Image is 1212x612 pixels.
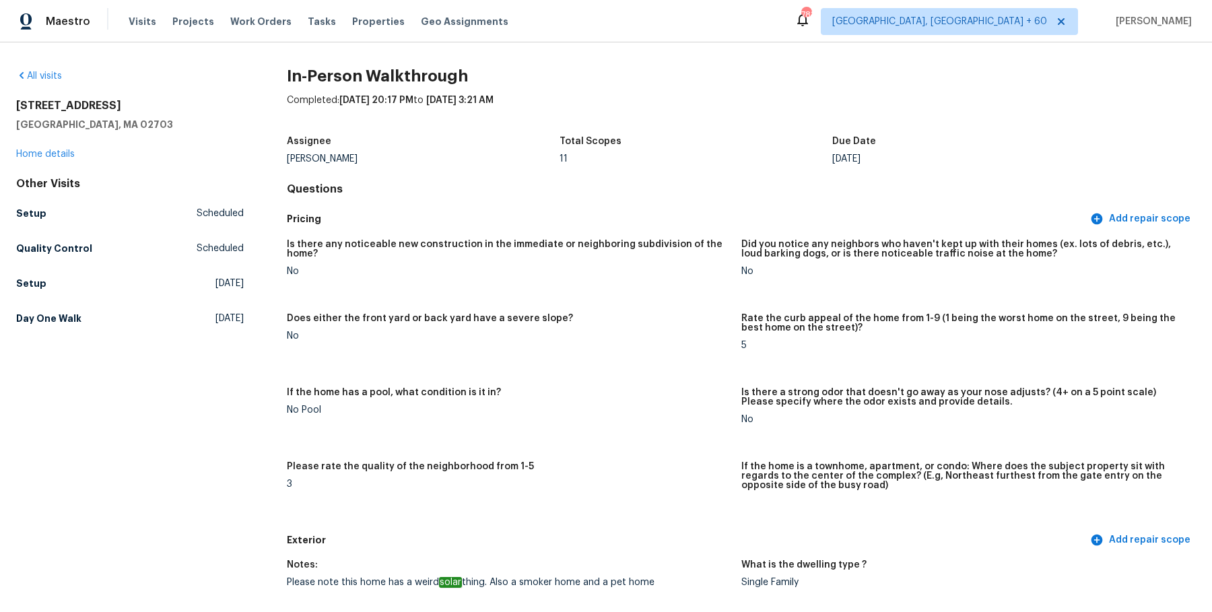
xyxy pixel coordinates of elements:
[197,207,244,220] span: Scheduled
[741,415,1185,424] div: No
[287,137,331,146] h5: Assignee
[287,388,501,397] h5: If the home has a pool, what condition is it in?
[16,306,244,331] a: Day One Walk[DATE]
[16,118,244,131] h5: [GEOGRAPHIC_DATA], MA 02703
[215,312,244,325] span: [DATE]
[16,236,244,261] a: Quality ControlScheduled
[832,137,876,146] h5: Due Date
[560,154,832,164] div: 11
[741,267,1185,276] div: No
[741,560,867,570] h5: What is the dwelling type ?
[230,15,292,28] span: Work Orders
[339,96,413,105] span: [DATE] 20:17 PM
[1087,528,1196,553] button: Add repair scope
[287,560,318,570] h5: Notes:
[287,69,1196,83] h2: In-Person Walkthrough
[287,578,731,587] div: Please note this home has a weird thing. Also a smoker home and a pet home
[832,15,1047,28] span: [GEOGRAPHIC_DATA], [GEOGRAPHIC_DATA] + 60
[560,137,621,146] h5: Total Scopes
[287,212,1087,226] h5: Pricing
[1093,532,1190,549] span: Add repair scope
[801,8,811,22] div: 783
[16,99,244,112] h2: [STREET_ADDRESS]
[16,271,244,296] a: Setup[DATE]
[16,71,62,81] a: All visits
[16,177,244,191] div: Other Visits
[741,578,1185,587] div: Single Family
[741,314,1185,333] h5: Rate the curb appeal of the home from 1-9 (1 being the worst home on the street, 9 being the best...
[426,96,494,105] span: [DATE] 3:21 AM
[215,277,244,290] span: [DATE]
[1110,15,1192,28] span: [PERSON_NAME]
[1087,207,1196,232] button: Add repair scope
[439,577,462,588] em: solar
[287,267,731,276] div: No
[16,149,75,159] a: Home details
[1093,211,1190,228] span: Add repair scope
[287,154,560,164] div: [PERSON_NAME]
[832,154,1105,164] div: [DATE]
[287,479,731,489] div: 3
[287,405,731,415] div: No Pool
[172,15,214,28] span: Projects
[287,331,731,341] div: No
[16,242,92,255] h5: Quality Control
[287,94,1196,129] div: Completed: to
[287,462,534,471] h5: Please rate the quality of the neighborhood from 1-5
[287,314,573,323] h5: Does either the front yard or back yard have a severe slope?
[741,240,1185,259] h5: Did you notice any neighbors who haven't kept up with their homes (ex. lots of debris, etc.), lou...
[741,388,1185,407] h5: Is there a strong odor that doesn't go away as your nose adjusts? (4+ on a 5 point scale) Please ...
[287,533,1087,547] h5: Exterior
[352,15,405,28] span: Properties
[129,15,156,28] span: Visits
[16,207,46,220] h5: Setup
[16,277,46,290] h5: Setup
[46,15,90,28] span: Maestro
[287,240,731,259] h5: Is there any noticeable new construction in the immediate or neighboring subdivision of the home?
[197,242,244,255] span: Scheduled
[16,312,81,325] h5: Day One Walk
[421,15,508,28] span: Geo Assignments
[308,17,336,26] span: Tasks
[741,462,1185,490] h5: If the home is a townhome, apartment, or condo: Where does the subject property sit with regards ...
[16,201,244,226] a: SetupScheduled
[287,182,1196,196] h4: Questions
[741,341,1185,350] div: 5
